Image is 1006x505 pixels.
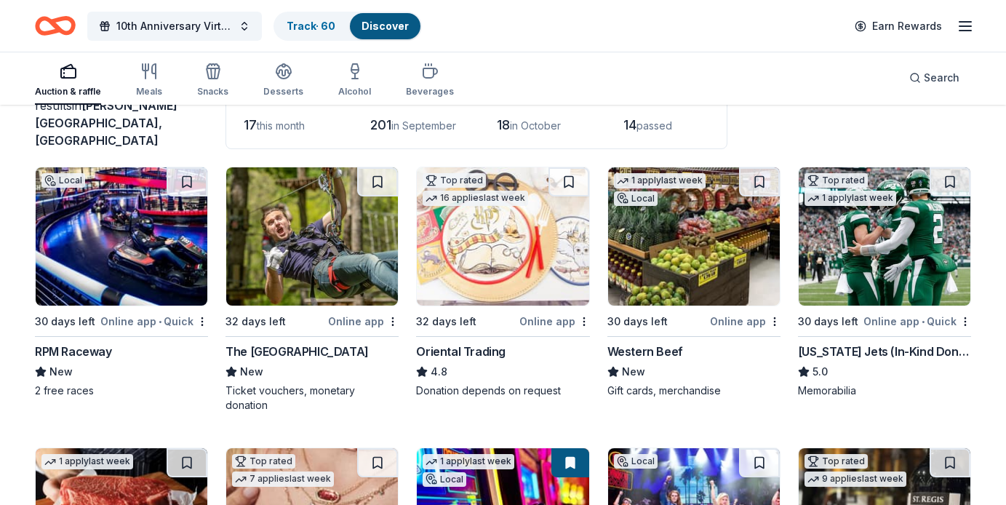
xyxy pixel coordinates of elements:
[35,383,208,398] div: 2 free races
[328,312,399,330] div: Online app
[519,312,590,330] div: Online app
[636,119,672,132] span: passed
[274,12,422,41] button: Track· 60Discover
[799,167,970,306] img: Image for New York Jets (In-Kind Donation)
[805,454,868,469] div: Top rated
[225,383,399,413] div: Ticket vouchers, monetary donation
[159,316,161,327] span: •
[813,363,828,381] span: 5.0
[391,119,456,132] span: in September
[614,454,658,469] div: Local
[406,86,454,98] div: Beverages
[805,472,906,487] div: 9 applies last week
[257,119,305,132] span: this month
[35,98,177,148] span: in
[338,57,371,105] button: Alcohol
[41,454,133,469] div: 1 apply last week
[136,57,162,105] button: Meals
[607,313,668,330] div: 30 days left
[35,98,177,148] span: [PERSON_NAME][GEOGRAPHIC_DATA], [GEOGRAPHIC_DATA]
[370,117,391,132] span: 201
[226,167,398,306] img: Image for The Adventure Park
[35,167,208,398] a: Image for RPM RacewayLocal30 days leftOnline app•QuickRPM RacewayNew2 free races
[406,57,454,105] button: Beverages
[416,313,476,330] div: 32 days left
[431,363,447,381] span: 4.8
[225,313,286,330] div: 32 days left
[225,167,399,413] a: Image for The Adventure Park32 days leftOnline appThe [GEOGRAPHIC_DATA]NewTicket vouchers, moneta...
[423,454,514,469] div: 1 apply last week
[87,12,262,41] button: 10th Anniversary Virtual Gala
[263,57,303,105] button: Desserts
[417,167,588,306] img: Image for Oriental Trading
[614,191,658,206] div: Local
[798,383,971,398] div: Memorabilia
[416,383,589,398] div: Donation depends on request
[197,86,228,98] div: Snacks
[36,167,207,306] img: Image for RPM Raceway
[232,472,334,487] div: 7 applies last week
[423,472,466,487] div: Local
[100,312,208,330] div: Online app Quick
[798,167,971,398] a: Image for New York Jets (In-Kind Donation)Top rated1 applylast week30 days leftOnline app•Quick[U...
[805,173,868,188] div: Top rated
[35,9,76,43] a: Home
[846,13,951,39] a: Earn Rewards
[607,167,781,398] a: Image for Western Beef1 applylast weekLocal30 days leftOnline appWestern BeefNewGift cards, merch...
[362,20,409,32] a: Discover
[49,363,73,381] span: New
[35,97,208,149] div: results
[622,363,645,381] span: New
[608,167,780,306] img: Image for Western Beef
[805,191,896,206] div: 1 apply last week
[416,343,506,360] div: Oriental Trading
[423,191,528,206] div: 16 applies last week
[35,313,95,330] div: 30 days left
[41,173,85,188] div: Local
[225,343,369,360] div: The [GEOGRAPHIC_DATA]
[924,69,959,87] span: Search
[338,86,371,98] div: Alcohol
[423,173,486,188] div: Top rated
[497,117,510,132] span: 18
[798,313,858,330] div: 30 days left
[244,117,257,132] span: 17
[710,312,781,330] div: Online app
[510,119,561,132] span: in October
[287,20,335,32] a: Track· 60
[116,17,233,35] span: 10th Anniversary Virtual Gala
[35,86,101,98] div: Auction & raffle
[607,343,683,360] div: Western Beef
[197,57,228,105] button: Snacks
[35,343,112,360] div: RPM Raceway
[607,383,781,398] div: Gift cards, merchandise
[240,363,263,381] span: New
[922,316,925,327] span: •
[898,63,971,92] button: Search
[263,86,303,98] div: Desserts
[136,86,162,98] div: Meals
[232,454,295,469] div: Top rated
[798,343,971,360] div: [US_STATE] Jets (In-Kind Donation)
[416,167,589,398] a: Image for Oriental TradingTop rated16 applieslast week32 days leftOnline appOriental Trading4.8Do...
[35,57,101,105] button: Auction & raffle
[863,312,971,330] div: Online app Quick
[614,173,706,188] div: 1 apply last week
[623,117,636,132] span: 14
